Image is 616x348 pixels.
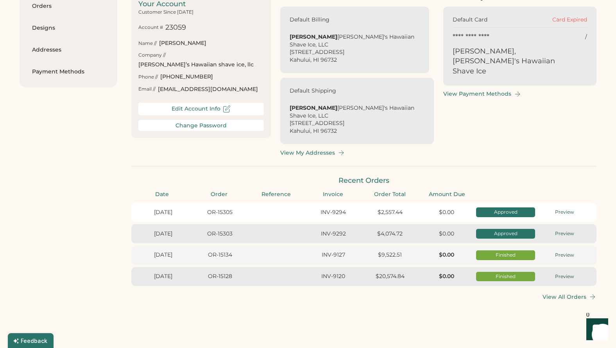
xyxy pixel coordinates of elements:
div: Approved [478,230,533,237]
div: $2,557.44 [363,209,417,216]
div: Edit Account Info [172,105,220,112]
div: Card Expired [520,16,587,24]
div: Order Total [364,191,416,198]
div: Preview [537,209,592,216]
div: OR-15303 [193,230,247,238]
div: [DATE] [136,273,190,280]
div: [DATE] [136,251,190,259]
div: Addresses [32,46,105,54]
div: $0.00 [419,273,474,280]
img: yH5BAEAAAAALAAAAAABAAEAAAIBRAA7 [571,46,587,62]
div: OR-15305 [193,209,247,216]
div: INV-9127 [306,251,360,259]
div: Finished [478,252,533,259]
div: [PHONE_NUMBER] [160,73,213,81]
div: Customer Since [DATE] [138,9,193,16]
div: Preview [537,230,592,237]
div: INV-9292 [306,230,360,238]
div: Preview [537,252,592,259]
strong: [PERSON_NAME] [290,104,337,111]
div: Phone // [138,74,158,80]
div: 23059 [165,23,186,32]
div: $0.00 [419,209,474,216]
div: Company // [138,52,166,59]
div: [PERSON_NAME], [PERSON_NAME]'s Hawaiian Shave Ice [453,46,567,76]
div: Invoice [307,191,359,198]
div: Finished [478,273,533,280]
strong: [PERSON_NAME] [290,33,337,40]
div: [PERSON_NAME]’s Hawaiian shave ice, llc [138,61,254,69]
div: Date [136,191,188,198]
div: Orders [32,2,105,10]
div: View All Orders [543,294,586,300]
div: Amount Due [421,191,473,198]
iframe: Front Chat [579,313,612,346]
div: $20,574.84 [363,273,417,280]
div: $4,074.72 [363,230,417,238]
div: $0.00 [419,230,474,238]
div: [PERSON_NAME]'s Hawaiian Shave Ice, LLC [STREET_ADDRESS] Kahului, HI 96732 [290,104,424,135]
div: View My Addresses [280,150,335,156]
div: $0.00 [419,251,474,259]
div: [DATE] [136,230,190,238]
div: Recent Orders [131,176,596,186]
div: Order [193,191,245,198]
div: Email // [138,86,156,93]
div: [PERSON_NAME] [159,39,206,47]
div: Account # [138,24,163,31]
div: [EMAIL_ADDRESS][DOMAIN_NAME] [158,86,258,93]
div: Payment Methods [32,68,105,76]
div: INV-9294 [306,209,360,216]
div: [PERSON_NAME]'s Hawaiian Shave Ice, LLC [STREET_ADDRESS] Kahului, HI 96732 [290,33,420,64]
div: Default Billing [290,16,329,24]
div: Default Shipping [290,87,336,95]
div: [DATE] [136,209,190,216]
div: Default Card [453,16,520,24]
div: OR-15134 [193,251,247,259]
div: Preview [537,273,592,280]
div: Name // [138,40,157,47]
div: / [585,33,587,41]
div: Designs [32,24,105,32]
div: OR-15128 [193,273,247,280]
div: Reference [250,191,303,198]
div: View Payment Methods [443,91,511,97]
div: $9,522.51 [363,251,417,259]
div: Approved [478,209,533,216]
div: Change Password [175,122,227,129]
div: INV-9120 [306,273,360,280]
